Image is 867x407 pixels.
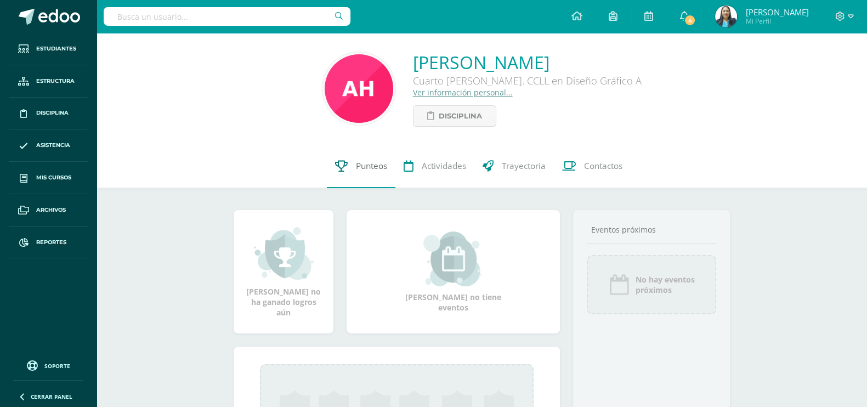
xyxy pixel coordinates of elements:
img: event_icon.png [608,274,630,296]
img: dc7d38de1d5b52360c8bb618cee5abea.png [715,5,737,27]
a: Archivos [9,194,88,227]
span: [PERSON_NAME] [745,7,808,18]
a: Contactos [554,144,631,188]
span: Trayectoria [502,160,546,172]
span: Reportes [36,238,66,247]
span: Estructura [36,77,75,86]
div: Eventos próximos [587,224,716,235]
span: Estudiantes [36,44,76,53]
img: event_small.png [423,231,483,286]
span: Soporte [44,362,70,370]
a: Disciplina [9,98,88,130]
div: [PERSON_NAME] no ha ganado logros aún [245,226,322,318]
div: Cuarto [PERSON_NAME]. CCLL en Diseño Gráfico A [413,74,642,87]
span: Disciplina [36,109,69,117]
div: [PERSON_NAME] no tiene eventos [399,231,508,313]
span: Contactos [584,160,622,172]
a: Punteos [327,144,395,188]
a: Ver información personal... [413,87,513,98]
a: Reportes [9,227,88,259]
img: 0b3590d9969e942cde3215cd9152f615.png [325,54,393,123]
a: Estructura [9,65,88,98]
span: Punteos [356,160,387,172]
a: Mis cursos [9,162,88,194]
span: No hay eventos próximos [636,274,695,295]
a: Actividades [395,144,474,188]
span: 4 [684,14,696,26]
span: Cerrar panel [31,393,72,400]
a: Trayectoria [474,144,554,188]
span: Actividades [422,160,466,172]
a: Asistencia [9,129,88,162]
span: Disciplina [439,106,482,126]
span: Archivos [36,206,66,214]
input: Busca un usuario... [104,7,350,26]
a: [PERSON_NAME] [413,50,642,74]
span: Mi Perfil [745,16,808,26]
span: Asistencia [36,141,70,150]
img: achievement_small.png [254,226,314,281]
a: Disciplina [413,105,496,127]
a: Estudiantes [9,33,88,65]
span: Mis cursos [36,173,71,182]
a: Soporte [13,358,83,372]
